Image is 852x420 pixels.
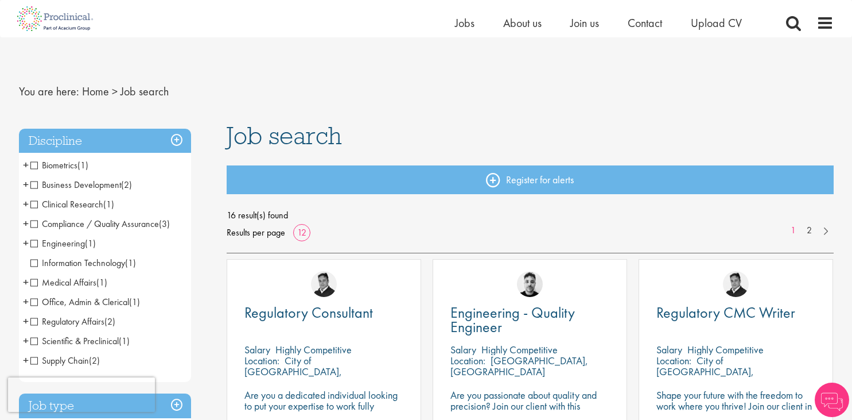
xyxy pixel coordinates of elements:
[450,354,588,378] p: [GEOGRAPHIC_DATA], [GEOGRAPHIC_DATA]
[244,354,342,389] p: City of [GEOGRAPHIC_DATA], [GEOGRAPHIC_DATA]
[104,315,115,327] span: (2)
[227,120,342,151] span: Job search
[85,237,96,249] span: (1)
[96,276,107,288] span: (1)
[244,354,279,367] span: Location:
[23,195,29,213] span: +
[23,332,29,349] span: +
[293,226,310,238] a: 12
[656,303,795,322] span: Regulatory CMC Writer
[570,16,599,30] a: Join us
[450,354,485,367] span: Location:
[159,218,170,230] span: (3)
[656,343,682,356] span: Salary
[656,354,691,367] span: Location:
[30,179,121,191] span: Business Development
[30,355,89,367] span: Supply Chain
[244,306,403,320] a: Regulatory Consultant
[30,355,100,367] span: Supply Chain
[89,355,100,367] span: (2)
[119,335,130,347] span: (1)
[30,276,107,288] span: Medical Affairs
[23,156,29,174] span: +
[23,273,29,291] span: +
[30,276,96,288] span: Medical Affairs
[450,303,575,337] span: Engineering - Quality Engineer
[23,215,29,232] span: +
[455,16,474,30] a: Jobs
[691,16,742,30] a: Upload CV
[687,343,764,356] p: Highly Competitive
[30,296,140,308] span: Office, Admin & Clerical
[30,198,114,210] span: Clinical Research
[517,271,543,297] img: Dean Fisher
[30,159,88,171] span: Biometrics
[815,383,849,417] img: Chatbot
[30,237,96,249] span: Engineering
[23,352,29,369] span: +
[311,271,337,297] img: Peter Duvall
[801,224,818,237] a: 2
[30,335,119,347] span: Scientific & Preclinical
[503,16,542,30] a: About us
[723,271,749,297] img: Peter Duvall
[450,306,609,334] a: Engineering - Quality Engineer
[227,224,285,241] span: Results per page
[19,84,79,99] span: You are here:
[244,343,270,356] span: Salary
[30,335,130,347] span: Scientific & Preclinical
[30,257,136,269] span: Information Technology
[19,129,191,153] h3: Discipline
[23,293,29,310] span: +
[23,176,29,193] span: +
[30,218,170,230] span: Compliance / Quality Assurance
[77,159,88,171] span: (1)
[244,303,373,322] span: Regulatory Consultant
[30,179,132,191] span: Business Development
[23,234,29,252] span: +
[112,84,118,99] span: >
[227,207,834,224] span: 16 result(s) found
[481,343,558,356] p: Highly Competitive
[120,84,169,99] span: Job search
[275,343,352,356] p: Highly Competitive
[30,315,115,327] span: Regulatory Affairs
[30,198,103,210] span: Clinical Research
[450,343,476,356] span: Salary
[30,218,159,230] span: Compliance / Quality Assurance
[30,315,104,327] span: Regulatory Affairs
[8,377,155,412] iframe: reCAPTCHA
[129,296,140,308] span: (1)
[23,313,29,330] span: +
[656,354,754,389] p: City of [GEOGRAPHIC_DATA], [GEOGRAPHIC_DATA]
[656,306,815,320] a: Regulatory CMC Writer
[30,237,85,249] span: Engineering
[227,165,834,194] a: Register for alerts
[30,296,129,308] span: Office, Admin & Clerical
[628,16,662,30] a: Contact
[82,84,109,99] a: breadcrumb link
[103,198,114,210] span: (1)
[125,257,136,269] span: (1)
[121,179,132,191] span: (2)
[30,159,77,171] span: Biometrics
[785,224,802,237] a: 1
[30,257,125,269] span: Information Technology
